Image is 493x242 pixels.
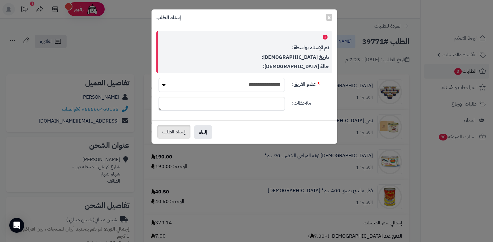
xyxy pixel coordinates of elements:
[9,218,24,233] div: Open Intercom Messenger
[290,97,335,107] label: ملاحظات:
[327,13,331,22] span: ×
[290,78,335,88] label: عضو الفريق:
[194,125,212,139] button: إلغاء
[156,14,181,21] h4: إسناد الطلب
[263,63,329,70] strong: حالة [DEMOGRAPHIC_DATA]:
[157,125,190,139] button: إسناد الطلب
[292,44,329,51] strong: تم الإسناد بواسطة:
[262,54,329,61] strong: تاريخ [DEMOGRAPHIC_DATA]:
[326,14,332,21] button: Close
